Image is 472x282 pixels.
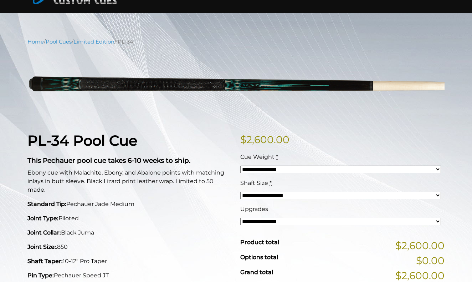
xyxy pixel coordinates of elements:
strong: This Pechauer pool cue takes 6-10 weeks to ship. [27,156,190,165]
strong: Shaft Taper: [27,258,63,265]
strong: Joint Collar: [27,229,61,236]
strong: Pin Type: [27,272,54,279]
abbr: required [270,180,272,186]
span: Shaft Size [240,180,268,186]
span: Product total [240,239,279,246]
a: Pool Cues [46,39,72,45]
img: pl-34.png [27,51,445,121]
span: Upgrades [240,206,268,212]
strong: Joint Size: [27,243,56,250]
p: 10-12" Pro Taper [27,257,232,266]
strong: Joint Type: [27,215,58,222]
span: $ [240,134,246,146]
p: Piloted [27,214,232,223]
p: Pechauer Speed JT [27,271,232,280]
nav: Breadcrumb [27,38,445,46]
bdi: 2,600.00 [240,134,289,146]
strong: Standard Tip: [27,201,66,207]
span: Grand total [240,269,273,276]
span: $2,600.00 [395,238,445,253]
abbr: required [276,153,278,160]
a: Limited Edition [73,39,114,45]
strong: PL-34 Pool Cue [27,132,137,149]
span: Cue Weight [240,153,275,160]
span: Options total [240,254,278,261]
p: Black Juma [27,228,232,237]
a: Home [27,39,44,45]
p: Ebony cue with Malachite, Ebony, and Abalone points with matching inlays in butt sleeve. Black Li... [27,168,232,194]
p: Pechauer Jade Medium [27,200,232,208]
p: .850 [27,243,232,251]
span: $0.00 [416,253,445,268]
